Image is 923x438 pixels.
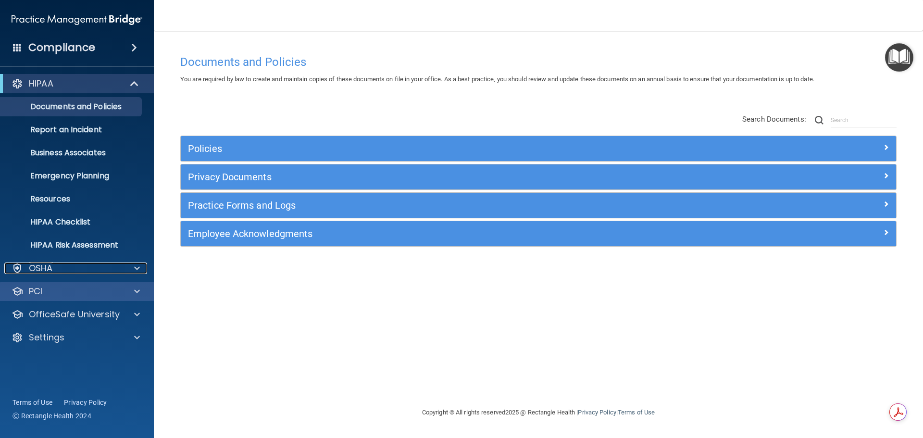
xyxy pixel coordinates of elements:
img: ic-search.3b580494.png [815,116,823,125]
a: Privacy Documents [188,169,889,185]
a: HIPAA [12,78,139,89]
a: Privacy Policy [578,409,616,416]
p: Resources [6,194,137,204]
iframe: Drift Widget Chat Controller [757,370,911,408]
a: OSHA [12,263,140,274]
h5: Privacy Documents [188,172,710,182]
a: Terms of Use [618,409,655,416]
a: OfficeSafe University [12,309,140,320]
h5: Employee Acknowledgments [188,228,710,239]
a: Settings [12,332,140,343]
p: OfficeSafe University [29,309,120,320]
p: Report an Incident [6,125,137,135]
input: Search [831,113,897,127]
p: HIPAA Checklist [6,217,137,227]
p: OSHA [29,263,53,274]
h5: Policies [188,143,710,154]
a: Employee Acknowledgments [188,226,889,241]
p: Documents and Policies [6,102,137,112]
h5: Practice Forms and Logs [188,200,710,211]
span: Search Documents: [742,115,806,124]
p: Settings [29,332,64,343]
p: Emergency Planning [6,171,137,181]
img: PMB logo [12,10,142,29]
p: HIPAA Risk Assessment [6,240,137,250]
p: Business Associates [6,148,137,158]
h4: Compliance [28,41,95,54]
span: Ⓒ Rectangle Health 2024 [12,411,91,421]
a: Terms of Use [12,398,52,407]
a: Policies [188,141,889,156]
button: Open Resource Center [885,43,913,72]
p: HIPAA [29,78,53,89]
div: Copyright © All rights reserved 2025 @ Rectangle Health | | [363,397,714,428]
span: You are required by law to create and maintain copies of these documents on file in your office. ... [180,75,814,83]
a: Practice Forms and Logs [188,198,889,213]
a: Privacy Policy [64,398,107,407]
h4: Documents and Policies [180,56,897,68]
p: PCI [29,286,42,297]
a: PCI [12,286,140,297]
